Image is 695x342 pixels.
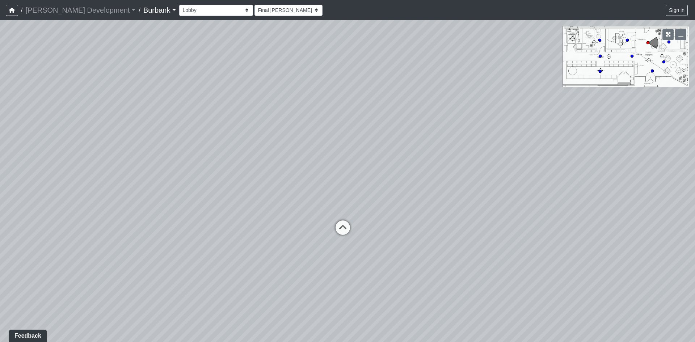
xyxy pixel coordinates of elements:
span: / [136,3,143,17]
button: Sign in [666,5,688,16]
iframe: Ybug feedback widget [5,328,48,342]
a: Burbank [143,3,177,17]
span: / [18,3,25,17]
a: [PERSON_NAME] Development [25,3,136,17]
